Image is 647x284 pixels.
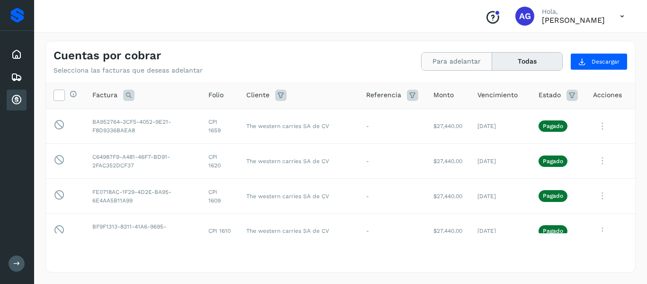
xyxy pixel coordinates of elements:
p: Pagado [543,228,563,234]
span: Folio [208,90,224,100]
td: BA952764-3CF5-4052-9E21-F8D9336BAEA8 [85,109,201,144]
p: Pagado [543,192,563,199]
span: Vencimiento [477,90,518,100]
td: [DATE] [470,144,531,179]
td: CPI 1610 [201,213,239,248]
td: The western carries SA de CV [239,213,359,248]
button: Para adelantar [422,53,492,70]
span: Estado [539,90,561,100]
td: The western carries SA de CV [239,179,359,214]
td: - [359,144,426,179]
p: Hola, [542,8,605,16]
span: Cliente [246,90,270,100]
span: Referencia [366,90,401,100]
td: CPI 1609 [201,179,239,214]
h4: Cuentas por cobrar [54,49,161,63]
span: Acciones [593,90,622,100]
div: Embarques [7,67,27,88]
td: CPI 1659 [201,109,239,144]
td: - [359,213,426,248]
span: Monto [433,90,454,100]
td: CPI 1620 [201,144,239,179]
td: [DATE] [470,109,531,144]
p: Pagado [543,158,563,165]
td: - [359,109,426,144]
td: $27,440.00 [426,213,470,248]
p: ALFONSO García Flores [542,16,605,25]
td: The western carries SA de CV [239,144,359,179]
div: Cuentas por cobrar [7,90,27,110]
td: $27,440.00 [426,179,470,214]
td: [DATE] [470,179,531,214]
span: Factura [92,90,117,100]
td: The western carries SA de CV [239,109,359,144]
button: Descargar [570,53,628,70]
td: [DATE] [470,213,531,248]
span: Descargar [592,57,620,66]
td: C64987F9-A481-46F7-BD91-2FAC352DCF37 [85,144,201,179]
td: - [359,179,426,214]
button: Todas [492,53,562,70]
div: Inicio [7,44,27,65]
td: BF9F1313-8311-41A6-9695-2698CCD9282F [85,213,201,248]
td: $27,440.00 [426,109,470,144]
p: Pagado [543,123,563,129]
td: FE0718AC-1F29-4D2E-BA95-6E4AA5B11A99 [85,179,201,214]
td: $27,440.00 [426,144,470,179]
p: Selecciona las facturas que deseas adelantar [54,66,203,74]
